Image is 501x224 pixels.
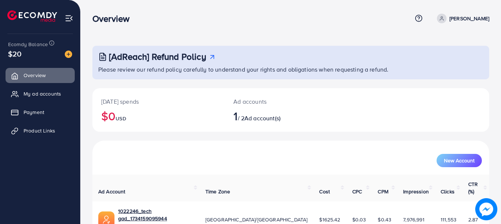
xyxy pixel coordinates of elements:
h2: / 2 [233,109,315,123]
a: Product Links [6,123,75,138]
a: 1022246_tech gad_1734159095944 [118,207,194,223]
p: Ad accounts [233,97,315,106]
span: My ad accounts [24,90,61,97]
h2: $0 [101,109,216,123]
img: logo [7,10,57,22]
span: [GEOGRAPHIC_DATA]/[GEOGRAPHIC_DATA] [205,216,308,223]
span: Impression [403,188,429,195]
span: $0.43 [378,216,391,223]
img: image [65,51,72,58]
span: $20 [8,48,21,59]
p: [DATE] spends [101,97,216,106]
span: 1 [233,107,237,124]
span: $1625.42 [319,216,340,223]
span: Product Links [24,127,55,134]
span: New Account [444,158,474,163]
span: Overview [24,72,46,79]
img: menu [65,14,73,23]
button: New Account [437,154,482,167]
span: 111,553 [441,216,456,223]
span: Ad account(s) [244,114,281,122]
a: Overview [6,68,75,83]
span: 2.87 [468,216,478,223]
span: $0.03 [352,216,366,223]
a: [PERSON_NAME] [434,14,489,23]
img: image [475,198,497,220]
span: Time Zone [205,188,230,195]
a: Payment [6,105,75,120]
span: Clicks [441,188,455,195]
span: CTR (%) [468,180,478,195]
span: Cost [319,188,330,195]
h3: [AdReach] Refund Policy [109,51,206,62]
p: Please review our refund policy carefully to understand your rights and obligations when requesti... [98,65,485,74]
p: [PERSON_NAME] [449,14,489,23]
span: Payment [24,108,44,116]
h3: Overview [92,13,135,24]
a: My ad accounts [6,86,75,101]
span: Ad Account [98,188,126,195]
span: CPM [378,188,388,195]
span: 7,976,991 [403,216,424,223]
span: CPC [352,188,362,195]
span: USD [116,115,126,122]
span: Ecomdy Balance [8,41,48,48]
